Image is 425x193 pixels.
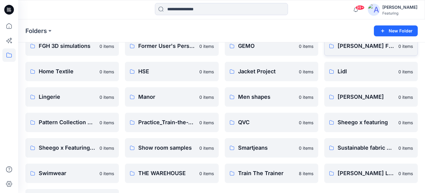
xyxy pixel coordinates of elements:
[299,68,313,75] p: 0 items
[338,93,395,101] p: [PERSON_NAME]
[100,43,114,49] p: 0 items
[138,118,195,127] p: Practice_Train-the-Trainer
[398,43,413,49] p: 0 items
[199,145,214,151] p: 0 items
[138,93,195,101] p: Manor
[125,36,218,56] a: Former User's Personal Zone0 items
[398,68,413,75] p: 0 items
[100,145,114,151] p: 0 items
[324,138,418,158] a: Sustainable fabric 3D styles0 items
[125,113,218,132] a: Practice_Train-the-Trainer0 items
[338,42,395,50] p: [PERSON_NAME] Finnland
[138,67,195,76] p: HSE
[338,169,395,178] p: [PERSON_NAME] Lingerie
[25,62,119,81] a: Home Textile0 items
[398,170,413,177] p: 0 items
[100,68,114,75] p: 0 items
[398,145,413,151] p: 0 items
[238,169,295,178] p: Train The Trainer
[225,62,318,81] a: Jacket Project0 items
[382,4,417,11] div: [PERSON_NAME]
[138,144,195,152] p: Show room samples
[225,113,318,132] a: QVC0 items
[398,94,413,100] p: 0 items
[199,43,214,49] p: 0 items
[225,36,318,56] a: GEMO0 items
[125,62,218,81] a: HSE0 items
[39,144,96,152] p: Sheego x Featuring (Collaboration)
[138,169,195,178] p: THE WAREHOUSE
[25,27,47,35] a: Folders
[25,138,119,158] a: Sheego x Featuring (Collaboration)0 items
[199,170,214,177] p: 0 items
[199,94,214,100] p: 0 items
[25,113,119,132] a: Pattern Collection Venus0 items
[324,113,418,132] a: Sheego x featuring0 items
[299,145,313,151] p: 0 items
[225,87,318,107] a: Men shapes0 items
[238,67,295,76] p: Jacket Project
[100,94,114,100] p: 0 items
[238,93,295,101] p: Men shapes
[39,42,96,50] p: FGH 3D simulations
[382,11,417,15] div: Featuring
[374,25,418,36] button: New Folder
[225,164,318,183] a: Train The Trainer8 items
[338,67,395,76] p: Lidl
[324,62,418,81] a: Lidl0 items
[125,138,218,158] a: Show room samples0 items
[125,87,218,107] a: Manor0 items
[100,170,114,177] p: 0 items
[138,42,195,50] p: Former User's Personal Zone
[199,119,214,126] p: 0 items
[238,144,295,152] p: Smartjeans
[39,118,96,127] p: Pattern Collection Venus
[324,36,418,56] a: [PERSON_NAME] Finnland0 items
[39,169,96,178] p: Swimwear
[238,118,295,127] p: QVC
[338,118,395,127] p: Sheego x featuring
[25,36,119,56] a: FGH 3D simulations0 items
[324,87,418,107] a: [PERSON_NAME]0 items
[299,119,313,126] p: 0 items
[299,170,313,177] p: 8 items
[125,164,218,183] a: THE WAREHOUSE0 items
[199,68,214,75] p: 0 items
[299,43,313,49] p: 0 items
[338,144,395,152] p: Sustainable fabric 3D styles
[25,164,119,183] a: Swimwear0 items
[225,138,318,158] a: Smartjeans0 items
[398,119,413,126] p: 0 items
[324,164,418,183] a: [PERSON_NAME] Lingerie0 items
[238,42,295,50] p: GEMO
[39,93,96,101] p: Lingerie
[25,87,119,107] a: Lingerie0 items
[39,67,96,76] p: Home Textile
[100,119,114,126] p: 0 items
[299,94,313,100] p: 0 items
[368,4,380,16] img: avatar
[355,5,365,10] span: 99+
